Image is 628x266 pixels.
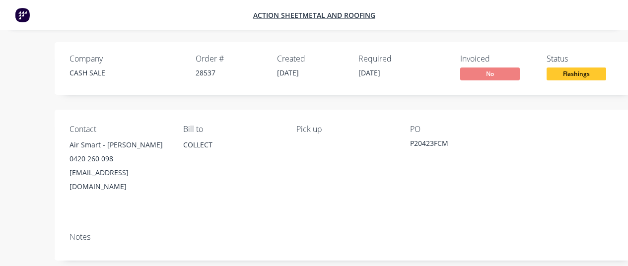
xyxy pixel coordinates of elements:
span: [DATE] [358,68,380,77]
span: [DATE] [277,68,299,77]
div: Company [70,54,184,64]
div: Created [277,54,347,64]
div: Bill to [183,125,281,134]
div: PO [410,125,508,134]
div: 0420 260 098 [70,152,167,166]
div: Invoiced [460,54,535,64]
div: COLLECT [183,138,281,152]
span: Flashings [547,67,606,80]
span: No [460,67,520,80]
div: CASH SALE [70,67,184,78]
div: Required [358,54,428,64]
div: COLLECT [183,138,281,170]
div: Status [547,54,621,64]
div: Contact [70,125,167,134]
div: Air Smart - [PERSON_NAME] [70,138,167,152]
div: Notes [70,232,621,242]
div: P20423FCM [410,138,508,152]
a: Action Sheetmetal and Roofing [253,10,375,20]
div: [EMAIL_ADDRESS][DOMAIN_NAME] [70,166,167,194]
div: Order # [196,54,265,64]
img: Factory [15,7,30,22]
div: Pick up [296,125,394,134]
div: Air Smart - [PERSON_NAME]0420 260 098[EMAIL_ADDRESS][DOMAIN_NAME] [70,138,167,194]
div: 28537 [196,67,265,78]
